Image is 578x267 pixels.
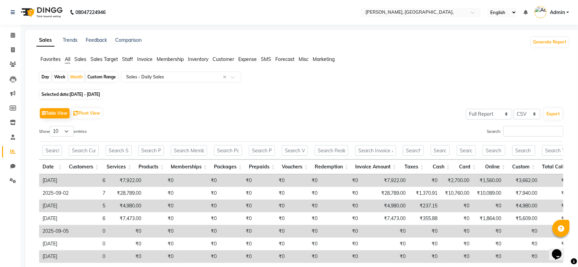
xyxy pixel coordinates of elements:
[278,160,311,174] th: Vouchers: activate to sort column ascending
[487,126,563,137] label: Search:
[39,187,72,200] td: 2025-09-02
[145,250,177,263] td: ₹0
[505,187,541,200] td: ₹7,940.00
[145,200,177,212] td: ₹0
[72,108,102,118] button: Pivot View
[255,225,288,238] td: ₹0
[109,174,145,187] td: ₹7,922.00
[473,200,505,212] td: ₹0
[505,238,541,250] td: ₹0
[255,250,288,263] td: ₹0
[177,174,220,187] td: ₹0
[70,92,100,97] span: [DATE] - [DATE]
[361,225,409,238] td: ₹0
[299,56,309,62] span: Misc
[541,174,570,187] td: ₹0
[167,160,210,174] th: Memberships: activate to sort column ascending
[75,3,106,22] b: 08047224946
[72,250,109,263] td: 0
[288,250,321,263] td: ₹0
[74,56,86,62] span: Sales
[261,56,271,62] span: SMS
[238,56,257,62] span: Expense
[139,145,164,156] input: Search Products
[249,145,275,156] input: Search Prepaids
[541,187,570,200] td: ₹0
[505,250,541,263] td: ₹0
[65,160,102,174] th: Customers: activate to sort column ascending
[282,145,308,156] input: Search Vouchers
[409,225,441,238] td: ₹0
[288,174,321,187] td: ₹0
[135,160,167,174] th: Products: activate to sort column ascending
[321,250,361,263] td: ₹0
[177,238,220,250] td: ₹0
[503,126,563,137] input: Search:
[321,225,361,238] td: ₹0
[109,200,145,212] td: ₹4,980.00
[40,90,102,99] span: Selected date:
[145,212,177,225] td: ₹0
[220,212,255,225] td: ₹0
[245,160,278,174] th: Prepaids: activate to sort column ascending
[214,145,242,156] input: Search Packages
[220,187,255,200] td: ₹0
[145,225,177,238] td: ₹0
[220,250,255,263] td: ₹0
[17,3,64,22] img: logo
[509,160,539,174] th: Custom: activate to sort column ascending
[39,174,72,187] td: [DATE]
[72,187,109,200] td: 7
[479,160,509,174] th: Online: activate to sort column ascending
[321,212,361,225] td: ₹0
[72,212,109,225] td: 6
[69,72,84,82] div: Month
[315,145,348,156] input: Search Redemption
[427,160,453,174] th: Cash: activate to sort column ascending
[177,187,220,200] td: ₹0
[473,250,505,263] td: ₹0
[505,200,541,212] td: ₹4,980.00
[541,212,570,225] td: ₹0
[361,174,409,187] td: ₹7,922.00
[39,225,72,238] td: 2025-09-05
[288,200,321,212] td: ₹0
[36,34,55,47] a: Sales
[441,187,473,200] td: ₹10,760.00
[544,108,563,120] button: Export
[223,74,229,81] span: Clear all
[453,160,479,174] th: Card: activate to sort column ascending
[145,187,177,200] td: ₹0
[441,250,473,263] td: ₹0
[157,56,184,62] span: Membership
[122,56,133,62] span: Staff
[137,56,153,62] span: Invoice
[541,238,570,250] td: ₹0
[39,212,72,225] td: [DATE]
[441,174,473,187] td: ₹2,700.00
[72,238,109,250] td: 0
[409,250,441,263] td: ₹0
[431,145,450,156] input: Search Cash
[39,160,65,174] th: Date: activate to sort column ascending
[106,145,132,156] input: Search Services
[361,187,409,200] td: ₹28,789.00
[441,212,473,225] td: ₹0
[441,225,473,238] td: ₹0
[361,238,409,250] td: ₹0
[255,238,288,250] td: ₹0
[109,225,145,238] td: ₹0
[403,145,424,156] input: Search Taxes
[321,238,361,250] td: ₹0
[473,238,505,250] td: ₹0
[145,238,177,250] td: ₹0
[483,145,505,156] input: Search Online
[109,212,145,225] td: ₹7,473.00
[177,200,220,212] td: ₹0
[40,56,61,62] span: Favorites
[505,225,541,238] td: ₹0
[145,174,177,187] td: ₹0
[109,187,145,200] td: ₹28,789.00
[409,238,441,250] td: ₹0
[86,72,118,82] div: Custom Range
